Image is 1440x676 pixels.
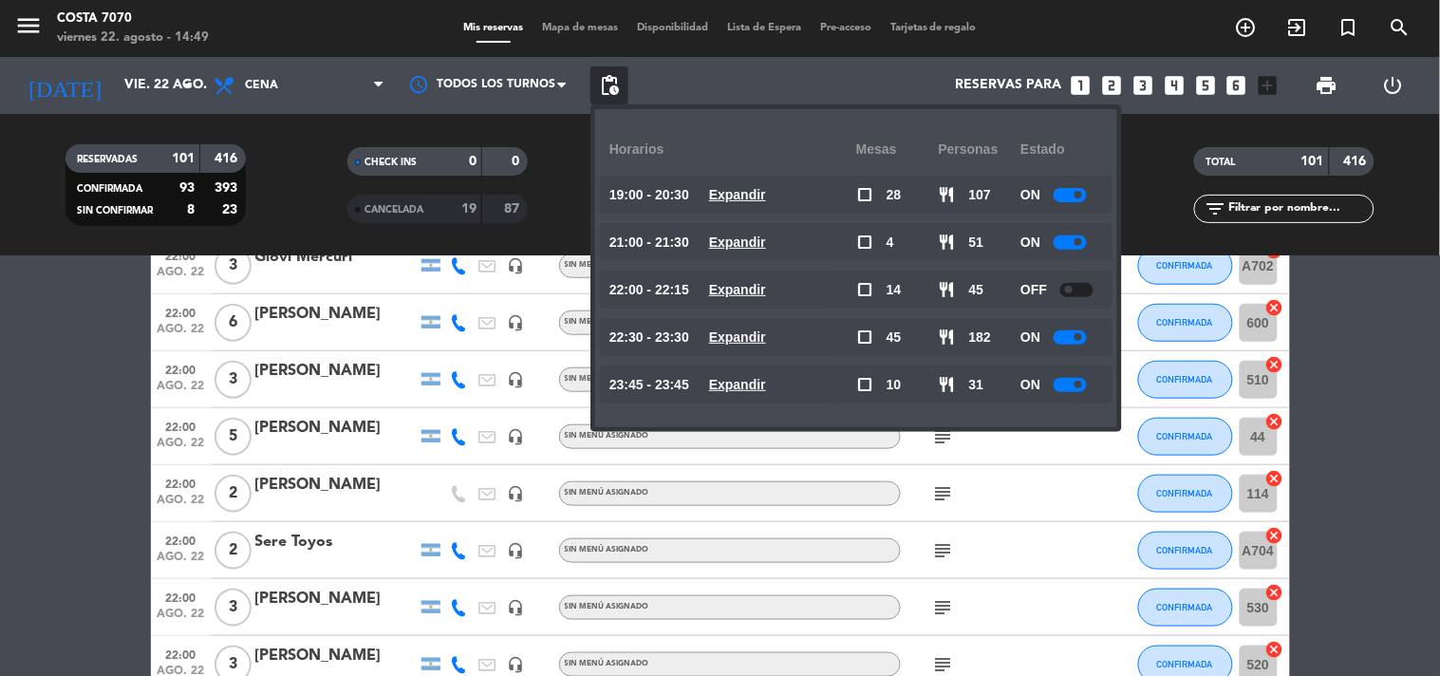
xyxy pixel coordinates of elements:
span: 10 [887,374,902,396]
span: 22:00 [158,643,205,665]
div: [PERSON_NAME] [255,359,417,384]
i: search [1389,16,1412,39]
div: [PERSON_NAME] [255,416,417,441]
span: 21:00 - 21:30 [609,232,689,253]
span: 22:00 - 22:15 [609,279,689,301]
u: Expandir [709,235,766,250]
i: headset_mic [508,428,525,445]
i: looks_6 [1225,73,1249,98]
i: arrow_drop_down [177,74,199,97]
i: cancel [1265,526,1284,545]
i: looks_5 [1193,73,1218,98]
i: looks_two [1099,73,1124,98]
strong: 87 [505,202,524,216]
span: ON [1020,374,1040,396]
button: CONFIRMADA [1138,247,1233,285]
strong: 93 [179,181,195,195]
i: filter_list [1204,197,1226,220]
span: 22:00 [158,529,205,551]
span: 182 [969,327,991,348]
button: CONFIRMADA [1138,304,1233,342]
span: Disponibilidad [627,23,718,33]
i: menu [14,11,43,40]
span: 5 [215,418,252,456]
div: LOG OUT [1360,57,1426,114]
span: Sin menú asignado [565,660,649,667]
i: headset_mic [508,371,525,388]
div: Sere Toyos [255,530,417,554]
strong: 416 [1344,155,1371,168]
span: pending_actions [598,74,621,97]
span: check_box_outline_blank [856,329,873,346]
i: subject [932,539,955,562]
i: headset_mic [508,656,525,673]
span: CONFIRMADA [1157,488,1213,498]
span: Sin menú asignado [565,603,649,610]
div: Giovi Mercuri [255,245,417,270]
i: headset_mic [508,599,525,616]
span: check_box_outline_blank [856,234,873,251]
i: headset_mic [508,485,525,502]
span: Sin menú asignado [565,375,649,383]
span: RESERVADAS [77,155,138,164]
span: ago. 22 [158,380,205,402]
i: turned_in_not [1337,16,1360,39]
span: Sin menú asignado [565,318,649,326]
button: CONFIRMADA [1138,361,1233,399]
i: looks_4 [1162,73,1187,98]
span: ago. 22 [158,323,205,345]
i: subject [932,425,955,448]
span: CONFIRMADA [1157,545,1213,555]
i: headset_mic [508,542,525,559]
span: check_box_outline_blank [856,186,873,203]
span: 22:00 [158,586,205,608]
button: CONFIRMADA [1138,418,1233,456]
span: Lista de Espera [718,23,811,33]
span: Pre-acceso [811,23,881,33]
span: 4 [887,232,894,253]
span: TOTAL [1206,158,1235,167]
strong: 0 [513,155,524,168]
span: 3 [215,589,252,627]
strong: 23 [222,203,241,216]
span: Mis reservas [454,23,533,33]
span: check_box_outline_blank [856,281,873,298]
button: CONFIRMADA [1138,475,1233,513]
span: restaurant [939,281,956,298]
div: [PERSON_NAME] [255,644,417,668]
span: ago. 22 [158,437,205,459]
i: headset_mic [508,257,525,274]
div: [PERSON_NAME] [255,473,417,498]
i: cancel [1265,583,1284,602]
button: CONFIRMADA [1138,589,1233,627]
span: 3 [215,247,252,285]
span: 2 [215,475,252,513]
strong: 393 [215,181,241,195]
span: 23:45 - 23:45 [609,374,689,396]
span: 22:00 [158,358,205,380]
span: ago. 22 [158,494,205,516]
span: 22:00 [158,415,205,437]
span: Cena [245,79,278,92]
span: ON [1020,232,1040,253]
span: CONFIRMADA [1157,317,1213,328]
div: viernes 22. agosto - 14:49 [57,28,209,47]
span: CANCELADA [365,205,423,215]
button: CONFIRMADA [1138,532,1233,570]
span: 22:30 - 23:30 [609,327,689,348]
strong: 8 [187,203,195,216]
span: check_box_outline_blank [856,376,873,393]
span: Tarjetas de regalo [881,23,986,33]
span: restaurant [939,186,956,203]
span: Sin menú asignado [565,261,649,269]
span: Reservas para [955,78,1061,93]
span: 51 [969,232,984,253]
strong: 19 [461,202,477,216]
span: 22:00 [158,301,205,323]
div: Horarios [609,123,856,176]
i: add_circle_outline [1235,16,1258,39]
i: add_box [1256,73,1281,98]
span: ago. 22 [158,266,205,288]
i: looks_one [1068,73,1093,98]
i: looks_3 [1131,73,1155,98]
